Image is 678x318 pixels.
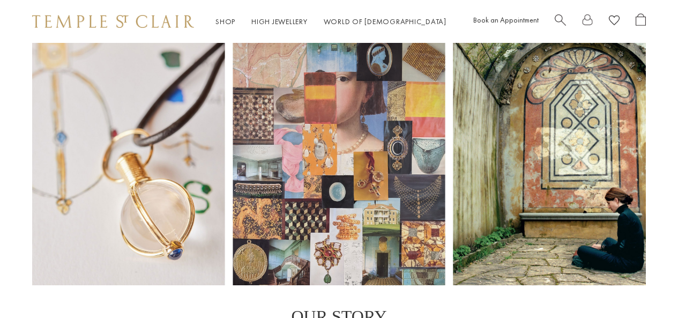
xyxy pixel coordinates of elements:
nav: Main navigation [215,15,446,28]
a: Open Shopping Bag [636,13,646,30]
a: High JewelleryHigh Jewellery [251,17,308,26]
img: Temple St. Clair [32,15,194,28]
a: Book an Appointment [473,15,539,25]
a: Search [555,13,566,30]
a: ShopShop [215,17,235,26]
a: World of [DEMOGRAPHIC_DATA]World of [DEMOGRAPHIC_DATA] [324,17,446,26]
a: View Wishlist [609,13,620,30]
